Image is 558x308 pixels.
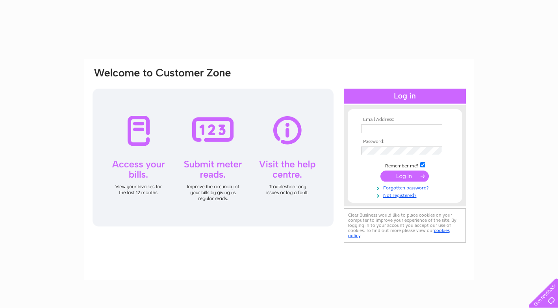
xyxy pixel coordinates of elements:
div: Clear Business would like to place cookies on your computer to improve your experience of the sit... [344,208,466,243]
td: Remember me? [359,161,450,169]
th: Email Address: [359,117,450,122]
a: cookies policy [348,228,450,238]
th: Password: [359,139,450,145]
a: Not registered? [361,191,450,199]
a: Forgotten password? [361,184,450,191]
input: Submit [380,171,429,182]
